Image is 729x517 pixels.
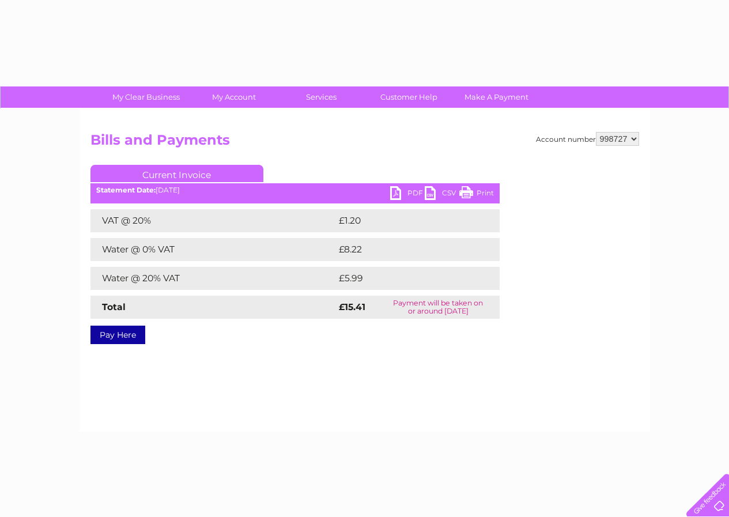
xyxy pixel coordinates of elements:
[425,186,459,203] a: CSV
[336,209,471,232] td: £1.20
[90,209,336,232] td: VAT @ 20%
[186,86,281,108] a: My Account
[96,186,156,194] b: Statement Date:
[339,301,365,312] strong: £15.41
[90,186,500,194] div: [DATE]
[390,186,425,203] a: PDF
[102,301,126,312] strong: Total
[274,86,369,108] a: Services
[90,238,336,261] td: Water @ 0% VAT
[377,296,499,319] td: Payment will be taken on or around [DATE]
[336,238,473,261] td: £8.22
[361,86,456,108] a: Customer Help
[459,186,494,203] a: Print
[90,165,263,182] a: Current Invoice
[90,267,336,290] td: Water @ 20% VAT
[90,326,145,344] a: Pay Here
[90,132,639,154] h2: Bills and Payments
[99,86,194,108] a: My Clear Business
[449,86,544,108] a: Make A Payment
[336,267,473,290] td: £5.99
[536,132,639,146] div: Account number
